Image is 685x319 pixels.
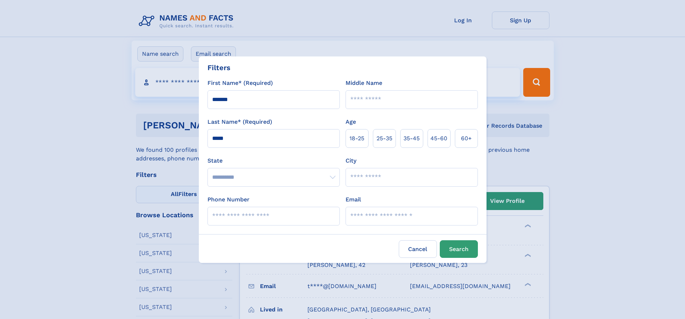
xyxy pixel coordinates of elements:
label: Cancel [399,240,437,258]
span: 18‑25 [350,134,364,143]
label: Last Name* (Required) [207,118,272,126]
label: Phone Number [207,195,250,204]
label: Age [346,118,356,126]
label: First Name* (Required) [207,79,273,87]
div: Filters [207,62,230,73]
span: 35‑45 [403,134,420,143]
span: 25‑35 [376,134,392,143]
span: 45‑60 [430,134,447,143]
label: State [207,156,340,165]
label: Email [346,195,361,204]
label: Middle Name [346,79,382,87]
label: City [346,156,356,165]
span: 60+ [461,134,472,143]
button: Search [440,240,478,258]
